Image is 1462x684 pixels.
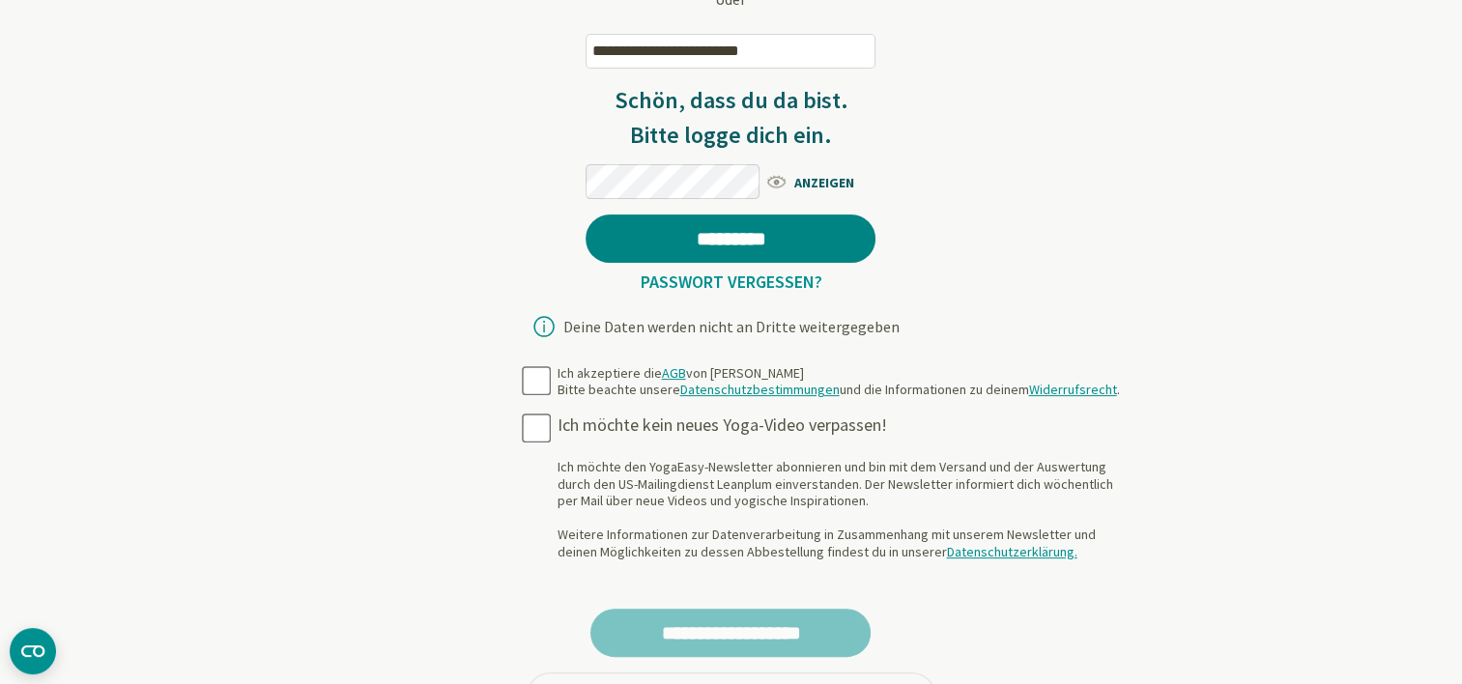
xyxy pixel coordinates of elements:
[764,169,875,193] span: ANZEIGEN
[661,364,685,382] a: AGB
[1028,381,1116,398] a: Widerrufsrecht
[632,271,829,293] a: Passwort vergessen?
[586,83,875,153] h3: Schön, dass du da bist. Bitte logge dich ein.
[557,459,1129,560] div: Ich möchte den YogaEasy-Newsletter abonnieren und bin mit dem Versand und der Auswertung durch de...
[10,628,56,674] button: CMP-Widget öffnen
[679,381,839,398] a: Datenschutzbestimmungen
[557,414,1129,437] div: Ich möchte kein neues Yoga-Video verpassen!
[562,319,899,334] div: Deine Daten werden nicht an Dritte weitergegeben
[946,543,1076,560] a: Datenschutzerklärung.
[557,365,1119,399] div: Ich akzeptiere die von [PERSON_NAME] Bitte beachte unsere und die Informationen zu deinem .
